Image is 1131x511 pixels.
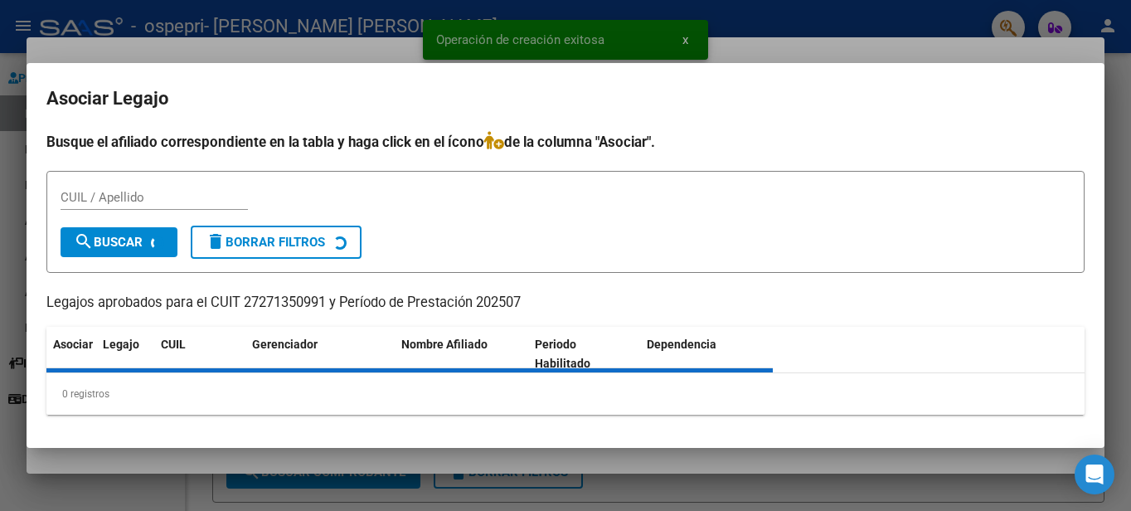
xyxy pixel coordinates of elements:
span: Borrar Filtros [206,235,325,250]
span: Asociar [53,338,93,351]
datatable-header-cell: Legajo [96,327,154,382]
datatable-header-cell: Nombre Afiliado [395,327,528,382]
mat-icon: search [74,231,94,251]
datatable-header-cell: Dependencia [640,327,774,382]
h2: Asociar Legajo [46,83,1085,114]
span: Legajo [103,338,139,351]
span: Gerenciador [252,338,318,351]
div: 0 registros [46,373,1085,415]
p: Legajos aprobados para el CUIT 27271350991 y Período de Prestación 202507 [46,293,1085,314]
datatable-header-cell: CUIL [154,327,245,382]
button: Borrar Filtros [191,226,362,259]
span: CUIL [161,338,186,351]
datatable-header-cell: Asociar [46,327,96,382]
span: Nombre Afiliado [401,338,488,351]
div: Open Intercom Messenger [1075,455,1114,494]
span: Periodo Habilitado [535,338,590,370]
span: Dependencia [647,338,716,351]
datatable-header-cell: Gerenciador [245,327,395,382]
h4: Busque el afiliado correspondiente en la tabla y haga click en el ícono de la columna "Asociar". [46,131,1085,153]
mat-icon: delete [206,231,226,251]
span: Buscar [74,235,143,250]
button: Buscar [61,227,177,257]
datatable-header-cell: Periodo Habilitado [528,327,640,382]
